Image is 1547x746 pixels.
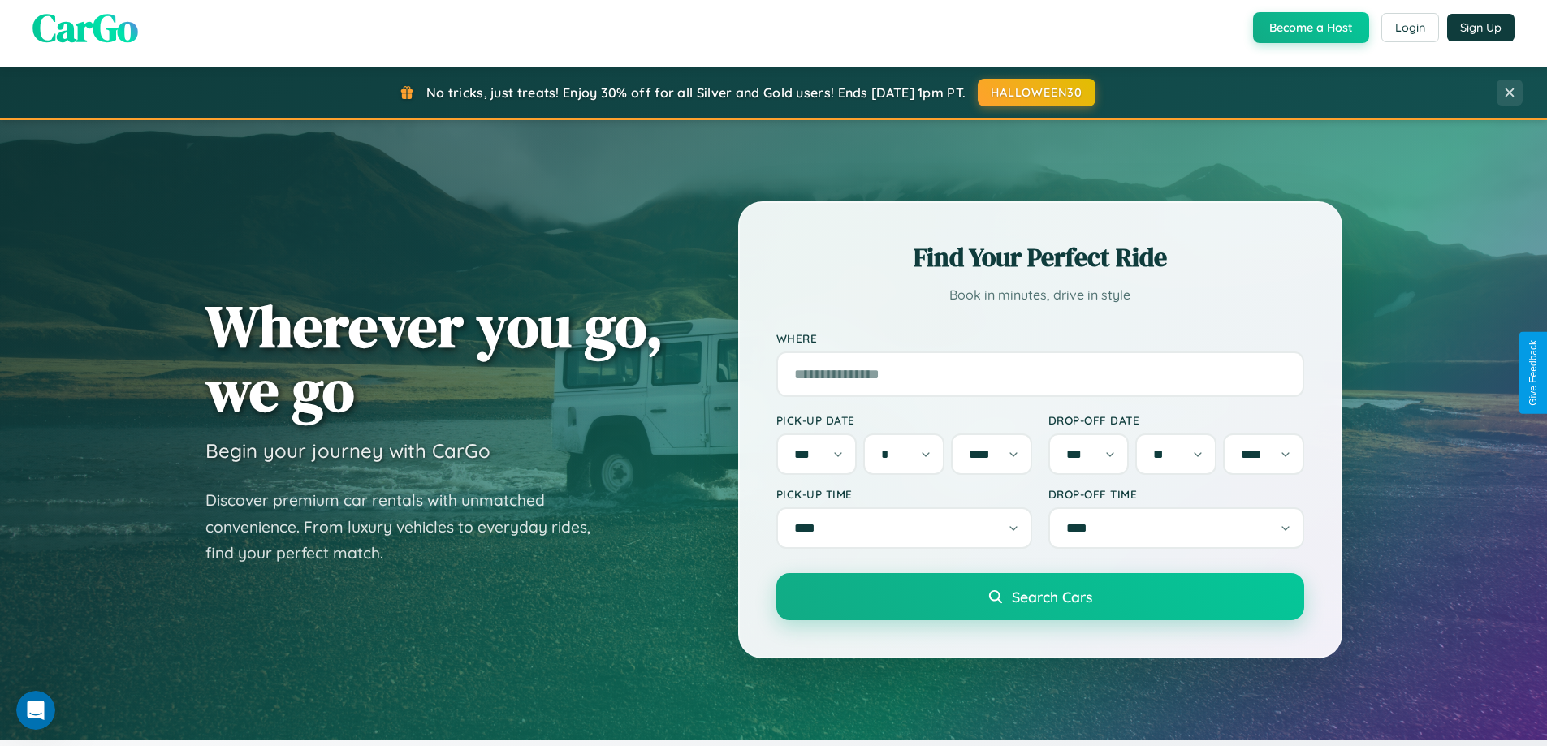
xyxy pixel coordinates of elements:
label: Pick-up Time [776,487,1032,501]
button: Become a Host [1253,12,1369,43]
h1: Wherever you go, we go [205,294,663,422]
span: No tricks, just treats! Enjoy 30% off for all Silver and Gold users! Ends [DATE] 1pm PT. [426,84,966,101]
label: Pick-up Date [776,413,1032,427]
button: Sign Up [1447,14,1515,41]
label: Drop-off Time [1048,487,1304,501]
label: Drop-off Date [1048,413,1304,427]
p: Book in minutes, drive in style [776,283,1304,307]
button: Search Cars [776,573,1304,620]
label: Where [776,331,1304,345]
h3: Begin your journey with CarGo [205,438,490,463]
button: HALLOWEEN30 [978,79,1095,106]
span: Search Cars [1012,588,1092,606]
h2: Find Your Perfect Ride [776,239,1304,275]
iframe: Intercom live chat [16,691,55,730]
span: CarGo [32,1,138,54]
button: Login [1381,13,1439,42]
div: Give Feedback [1528,340,1539,406]
p: Discover premium car rentals with unmatched convenience. From luxury vehicles to everyday rides, ... [205,487,611,567]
